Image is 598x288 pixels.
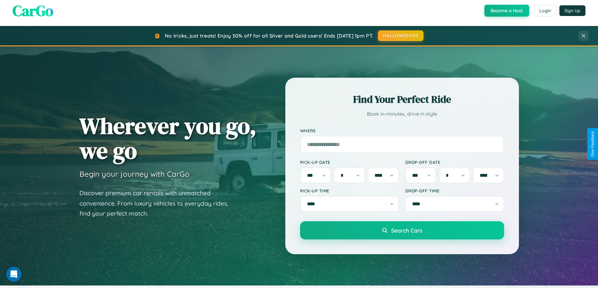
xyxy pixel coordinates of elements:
h2: Find Your Perfect Ride [300,92,504,106]
label: Pick-up Date [300,160,399,165]
p: Discover premium car rentals with unmatched convenience. From luxury vehicles to everyday rides, ... [79,188,236,219]
label: Pick-up Time [300,188,399,193]
iframe: Intercom live chat [6,267,21,282]
h3: Begin your journey with CarGo [79,169,190,179]
label: Drop-off Date [405,160,504,165]
button: Login [534,5,556,16]
h1: Wherever you go, we go [79,113,256,163]
span: No tricks, just treats! Enjoy 30% off for all Silver and Gold users! Ends [DATE] 1pm PT. [165,33,373,39]
button: HALLOWEEN30 [378,30,423,41]
button: Become a Host [484,5,529,17]
p: Book in minutes, drive in style [300,109,504,118]
span: CarGo [13,0,53,21]
div: Give Feedback [590,131,595,157]
label: Where [300,128,504,133]
button: Search Cars [300,221,504,239]
label: Drop-off Time [405,188,504,193]
span: Search Cars [391,227,422,234]
button: Sign Up [559,5,585,16]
